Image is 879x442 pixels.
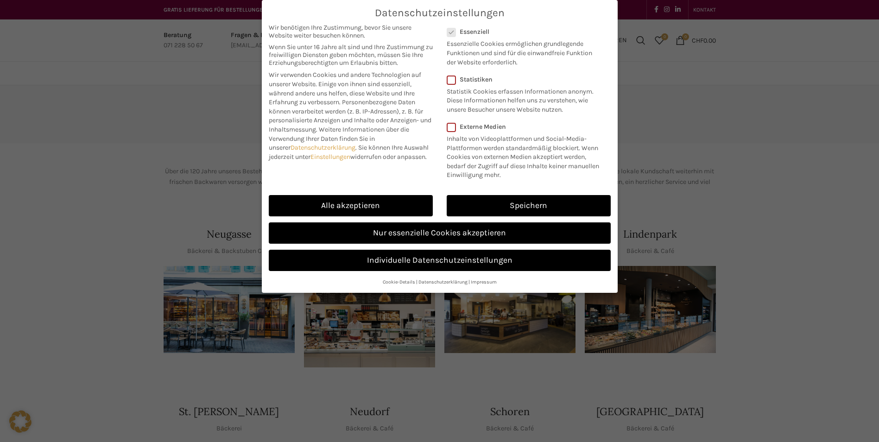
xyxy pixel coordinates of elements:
a: Impressum [471,279,497,285]
a: Individuelle Datenschutzeinstellungen [269,250,611,271]
label: Externe Medien [447,123,605,131]
span: Wenn Sie unter 16 Jahre alt sind und Ihre Zustimmung zu freiwilligen Diensten geben möchten, müss... [269,43,433,67]
label: Essenziell [447,28,599,36]
span: Weitere Informationen über die Verwendung Ihrer Daten finden Sie in unserer . [269,126,409,152]
label: Statistiken [447,76,599,83]
a: Datenschutzerklärung [291,144,355,152]
span: Wir benötigen Ihre Zustimmung, bevor Sie unsere Website weiter besuchen können. [269,24,433,39]
p: Statistik Cookies erfassen Informationen anonym. Diese Informationen helfen uns zu verstehen, wie... [447,83,599,114]
span: Wir verwenden Cookies und andere Technologien auf unserer Website. Einige von ihnen sind essenzie... [269,71,421,106]
span: Sie können Ihre Auswahl jederzeit unter widerrufen oder anpassen. [269,144,429,161]
p: Inhalte von Videoplattformen und Social-Media-Plattformen werden standardmäßig blockiert. Wenn Co... [447,131,605,180]
p: Essenzielle Cookies ermöglichen grundlegende Funktionen und sind für die einwandfreie Funktion de... [447,36,599,67]
a: Cookie-Details [383,279,415,285]
span: Datenschutzeinstellungen [375,7,505,19]
a: Alle akzeptieren [269,195,433,216]
span: Personenbezogene Daten können verarbeitet werden (z. B. IP-Adressen), z. B. für personalisierte A... [269,98,431,133]
a: Datenschutzerklärung [418,279,468,285]
a: Nur essenzielle Cookies akzeptieren [269,222,611,244]
a: Einstellungen [310,153,350,161]
a: Speichern [447,195,611,216]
